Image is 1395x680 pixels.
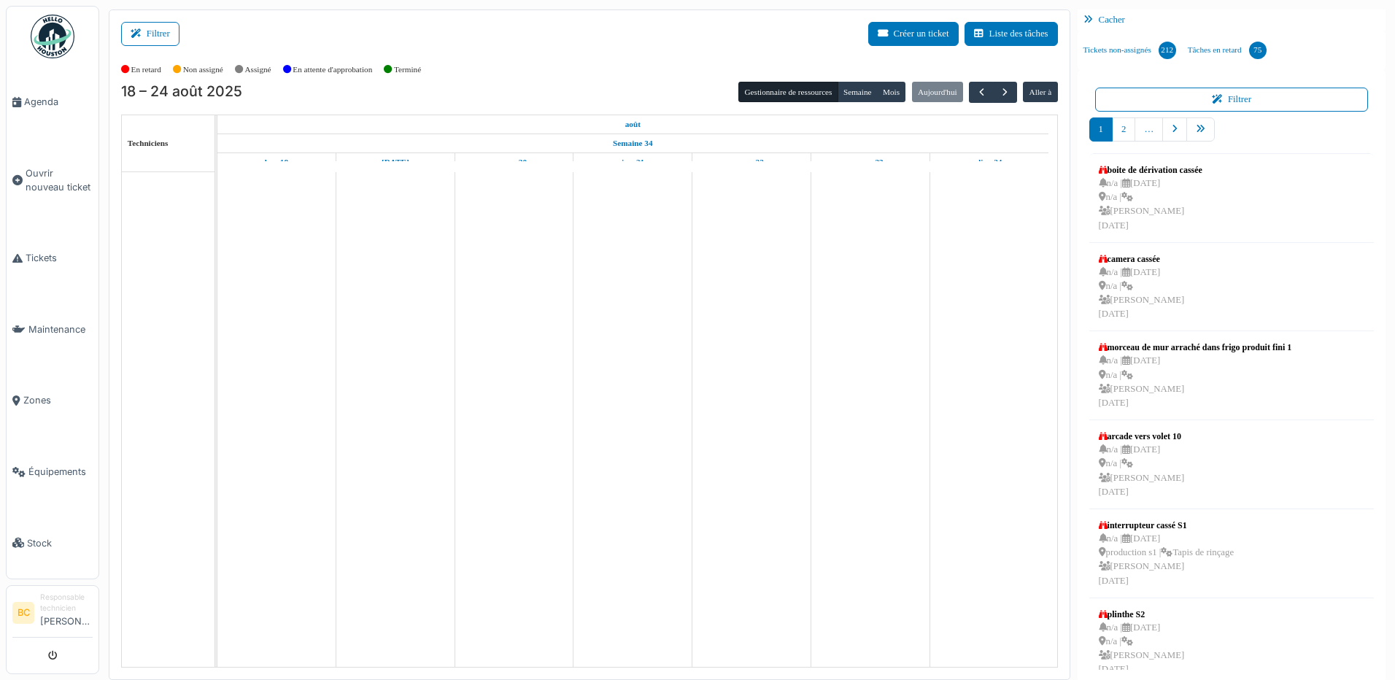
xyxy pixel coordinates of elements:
[1089,117,1113,142] a: 1
[26,251,93,265] span: Tickets
[7,294,98,366] a: Maintenance
[1095,337,1296,414] a: morceau de mur arraché dans frigo produit fini 1 n/a |[DATE] n/a | [PERSON_NAME][DATE]
[1095,426,1189,503] a: arcade vers volet 10 n/a |[DATE] n/a | [PERSON_NAME][DATE]
[24,95,93,109] span: Agenda
[1099,608,1185,621] div: plinthe S2
[973,153,1005,171] a: 24 août 2025
[12,602,34,624] li: BC
[1078,9,1386,31] div: Cacher
[609,134,656,152] a: Semaine 34
[735,153,768,171] a: 22 août 2025
[1099,163,1202,177] div: boite de dérivation cassée
[40,592,93,614] div: Responsable technicien
[622,115,644,134] a: 18 août 2025
[27,536,93,550] span: Stock
[838,82,878,102] button: Semaine
[293,63,372,76] label: En attente d'approbation
[498,153,530,171] a: 20 août 2025
[1099,443,1185,499] div: n/a | [DATE] n/a | [PERSON_NAME] [DATE]
[7,436,98,508] a: Équipements
[1099,519,1234,532] div: interrupteur cassé S1
[1078,31,1182,70] a: Tickets non-assignés
[183,63,223,76] label: Non assigné
[131,63,161,76] label: En retard
[128,139,169,147] span: Techniciens
[23,393,93,407] span: Zones
[28,322,93,336] span: Maintenance
[1095,160,1206,236] a: boite de dérivation cassée n/a |[DATE] n/a | [PERSON_NAME][DATE]
[121,22,179,46] button: Filtrer
[1099,266,1185,322] div: n/a | [DATE] n/a | [PERSON_NAME] [DATE]
[993,82,1017,103] button: Suivant
[7,66,98,138] a: Agenda
[1099,252,1185,266] div: camera cassée
[1095,249,1189,325] a: camera cassée n/a |[DATE] n/a | [PERSON_NAME][DATE]
[7,507,98,579] a: Stock
[12,592,93,638] a: BC Responsable technicien[PERSON_NAME]
[1099,341,1292,354] div: morceau de mur arraché dans frigo produit fini 1
[1099,177,1202,233] div: n/a | [DATE] n/a | [PERSON_NAME] [DATE]
[738,82,838,102] button: Gestionnaire de ressources
[1095,88,1369,112] button: Filtrer
[261,153,292,171] a: 18 août 2025
[912,82,963,102] button: Aujourd'hui
[1095,515,1237,592] a: interrupteur cassé S1 n/a |[DATE] production s1 |Tapis de rinçage [PERSON_NAME][DATE]
[868,22,959,46] button: Créer un ticket
[1112,117,1135,142] a: 2
[1089,117,1375,153] nav: pager
[31,15,74,58] img: Badge_color-CXgf-gQk.svg
[7,365,98,436] a: Zones
[969,82,993,103] button: Précédent
[1159,42,1176,59] div: 212
[121,83,242,101] h2: 18 – 24 août 2025
[40,592,93,634] li: [PERSON_NAME]
[854,153,887,171] a: 23 août 2025
[1099,430,1185,443] div: arcade vers volet 10
[394,63,421,76] label: Terminé
[617,153,648,171] a: 21 août 2025
[965,22,1058,46] button: Liste des tâches
[1023,82,1057,102] button: Aller à
[26,166,93,194] span: Ouvrir nouveau ticket
[7,223,98,294] a: Tickets
[7,138,98,223] a: Ouvrir nouveau ticket
[877,82,906,102] button: Mois
[1099,621,1185,677] div: n/a | [DATE] n/a | [PERSON_NAME] [DATE]
[28,465,93,479] span: Équipements
[378,153,413,171] a: 19 août 2025
[1135,117,1163,142] a: …
[1182,31,1272,70] a: Tâches en retard
[1099,354,1292,410] div: n/a | [DATE] n/a | [PERSON_NAME] [DATE]
[1249,42,1267,59] div: 75
[1099,532,1234,588] div: n/a | [DATE] production s1 | Tapis de rinçage [PERSON_NAME] [DATE]
[245,63,271,76] label: Assigné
